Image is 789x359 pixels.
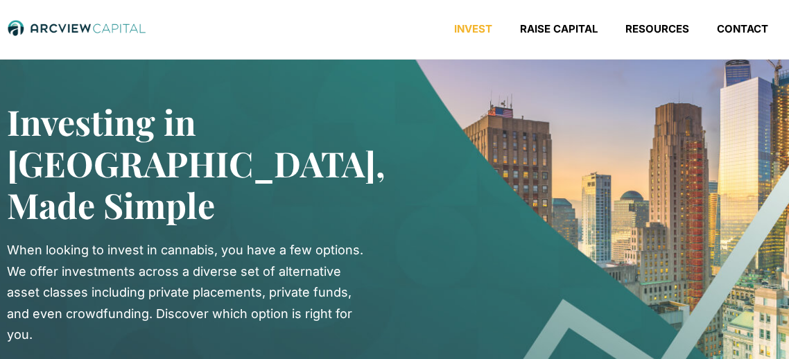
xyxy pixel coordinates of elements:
[506,22,612,36] a: Raise Capital
[7,101,353,226] h2: Investing in [GEOGRAPHIC_DATA], Made Simple
[612,22,703,36] a: Resources
[703,22,782,36] a: Contact
[7,240,374,346] div: When looking to invest in cannabis, you have a few options. We offer investments across a diverse...
[440,22,506,36] a: Invest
